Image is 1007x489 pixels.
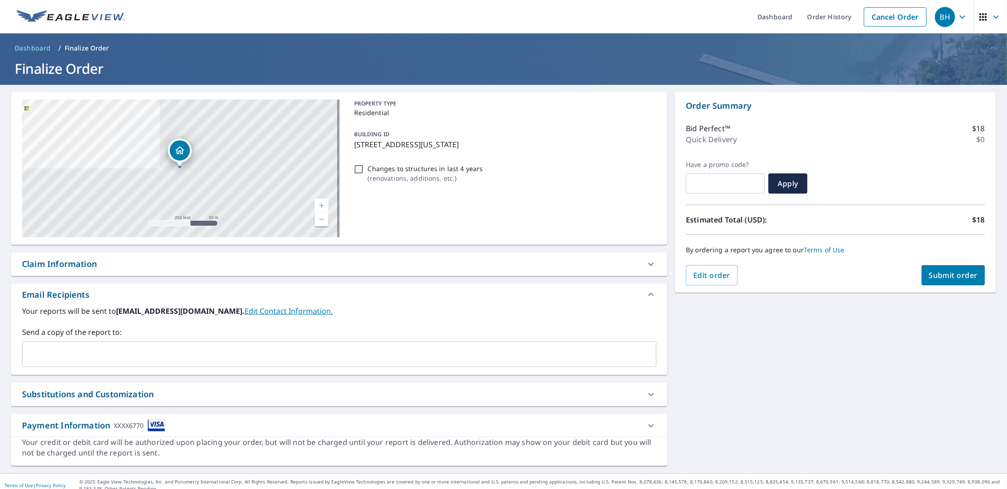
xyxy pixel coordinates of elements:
div: XXXX6770 [114,419,144,432]
a: EditContactInfo [245,306,333,316]
p: Estimated Total (USD): [686,214,835,225]
span: Edit order [693,270,730,280]
div: Email Recipients [22,289,89,301]
div: Payment InformationXXXX6770cardImage [11,414,668,437]
label: Your reports will be sent to [22,306,656,317]
a: Cancel Order [864,7,927,27]
p: [STREET_ADDRESS][US_STATE] [354,139,653,150]
p: BUILDING ID [354,130,389,138]
p: $18 [973,214,985,225]
a: Privacy Policy [36,482,66,489]
span: Apply [776,178,800,189]
a: Terms of Use [804,245,845,254]
p: Order Summary [686,100,985,112]
p: $18 [973,123,985,134]
a: Terms of Use [5,482,33,489]
p: PROPERTY TYPE [354,100,653,108]
button: Edit order [686,265,738,285]
div: Email Recipients [11,283,668,306]
p: Residential [354,108,653,117]
p: Finalize Order [65,44,109,53]
p: By ordering a report you agree to our [686,246,985,254]
div: Dropped pin, building 1, Residential property, 2701 Georgia Ave S St Louis Park, MN 55426 [168,139,192,167]
img: cardImage [148,419,165,432]
div: Substitutions and Customization [22,388,154,400]
p: $0 [977,134,985,145]
a: Dashboard [11,41,55,56]
div: Payment Information [22,419,165,432]
h1: Finalize Order [11,59,996,78]
button: Apply [768,173,807,194]
nav: breadcrumb [11,41,996,56]
p: ( renovations, additions, etc. ) [368,173,483,183]
div: Claim Information [22,258,97,270]
p: | [5,483,66,488]
div: Claim Information [11,252,668,276]
span: Dashboard [15,44,51,53]
a: Current Level 17, Zoom In [315,199,328,212]
span: Submit order [929,270,978,280]
p: Changes to structures in last 4 years [368,164,483,173]
li: / [58,43,61,54]
p: Quick Delivery [686,134,737,145]
label: Have a promo code? [686,161,765,169]
div: Your credit or debit card will be authorized upon placing your order, but will not be charged unt... [22,437,656,458]
div: BH [935,7,955,27]
img: EV Logo [17,10,125,24]
button: Submit order [922,265,985,285]
div: Substitutions and Customization [11,383,668,406]
p: Bid Perfect™ [686,123,730,134]
a: Current Level 17, Zoom Out [315,212,328,226]
b: [EMAIL_ADDRESS][DOMAIN_NAME]. [116,306,245,316]
label: Send a copy of the report to: [22,327,656,338]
